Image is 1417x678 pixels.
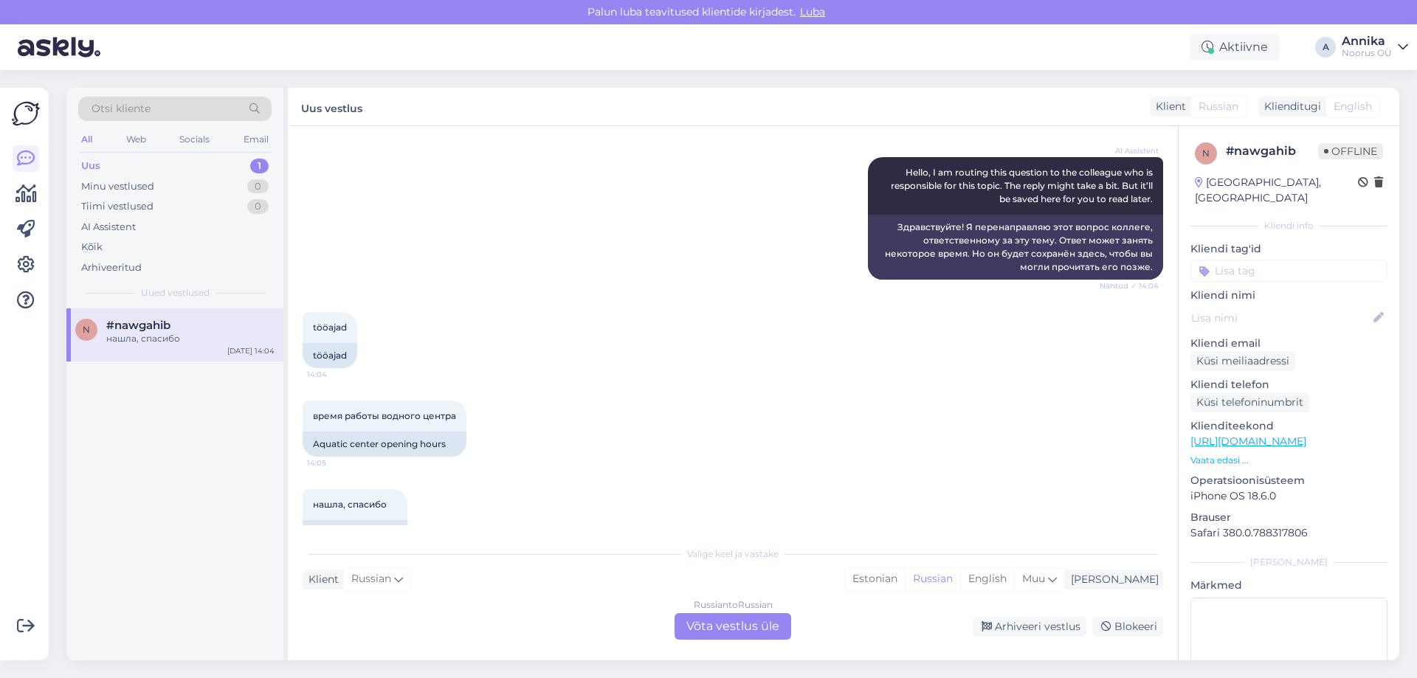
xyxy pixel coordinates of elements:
[1103,145,1159,156] span: AI Assistent
[675,613,791,640] div: Võta vestlus üle
[83,324,90,335] span: n
[1190,351,1295,371] div: Küsi meiliaadressi
[106,319,170,332] span: #nawgahib
[141,286,210,300] span: Uued vestlused
[1190,34,1280,60] div: Aktiivne
[1342,47,1392,59] div: Noorus OÜ
[12,100,40,128] img: Askly Logo
[351,571,391,587] span: Russian
[694,598,773,612] div: Russian to Russian
[1190,556,1387,569] div: [PERSON_NAME]
[1190,435,1306,448] a: [URL][DOMAIN_NAME]
[303,343,357,368] div: tööajad
[81,240,103,255] div: Kõik
[1258,99,1321,114] div: Klienditugi
[1190,219,1387,232] div: Kliendi info
[796,5,830,18] span: Luba
[1022,572,1045,585] span: Muu
[227,345,275,356] div: [DATE] 14:04
[1190,377,1387,392] p: Kliendi telefon
[1226,142,1318,160] div: # nawgahib
[78,130,95,149] div: All
[1100,280,1159,291] span: Nähtud ✓ 14:04
[1191,310,1371,326] input: Lisa nimi
[1342,35,1392,47] div: Annika
[247,199,269,214] div: 0
[250,159,269,173] div: 1
[1195,175,1358,206] div: [GEOGRAPHIC_DATA], [GEOGRAPHIC_DATA]
[241,130,272,149] div: Email
[1190,260,1387,282] input: Lisa tag
[891,167,1155,204] span: Hello, I am routing this question to the colleague who is responsible for this topic. The reply m...
[313,499,387,510] span: нашла, спасибо
[1190,336,1387,351] p: Kliendi email
[1190,392,1309,412] div: Küsi telefoninumbrit
[1190,473,1387,488] p: Operatsioonisüsteem
[1065,572,1159,587] div: [PERSON_NAME]
[1334,99,1372,114] span: English
[301,97,362,117] label: Uus vestlus
[123,130,149,149] div: Web
[1190,454,1387,467] p: Vaata edasi ...
[1190,510,1387,525] p: Brauser
[303,572,339,587] div: Klient
[1342,35,1408,59] a: AnnikaNoorus OÜ
[303,520,407,545] div: found it, thank you
[845,568,905,590] div: Estonian
[313,322,347,333] span: tööajad
[247,179,269,194] div: 0
[1202,148,1210,159] span: n
[1199,99,1238,114] span: Russian
[960,568,1014,590] div: English
[1092,617,1163,637] div: Blokeeri
[81,199,154,214] div: Tiimi vestlused
[1318,143,1383,159] span: Offline
[1315,37,1336,58] div: A
[1190,578,1387,593] p: Märkmed
[176,130,213,149] div: Socials
[81,179,154,194] div: Minu vestlused
[106,332,275,345] div: нашла, спасибо
[1190,418,1387,434] p: Klienditeekond
[1150,99,1186,114] div: Klient
[868,215,1163,280] div: Здравствуйте! Я перенаправляю этот вопрос коллеге, ответственному за эту тему. Ответ может занять...
[81,260,142,275] div: Arhiveeritud
[1190,488,1387,504] p: iPhone OS 18.6.0
[973,617,1086,637] div: Arhiveeri vestlus
[1190,288,1387,303] p: Kliendi nimi
[92,101,151,117] span: Otsi kliente
[81,220,136,235] div: AI Assistent
[905,568,960,590] div: Russian
[303,432,466,457] div: Aquatic center opening hours
[81,159,100,173] div: Uus
[1190,241,1387,257] p: Kliendi tag'id
[303,547,1163,561] div: Valige keel ja vastake
[1190,525,1387,541] p: Safari 380.0.788317806
[307,457,362,468] span: 14:05
[313,410,456,421] span: время работы водного центра
[307,369,362,380] span: 14:04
